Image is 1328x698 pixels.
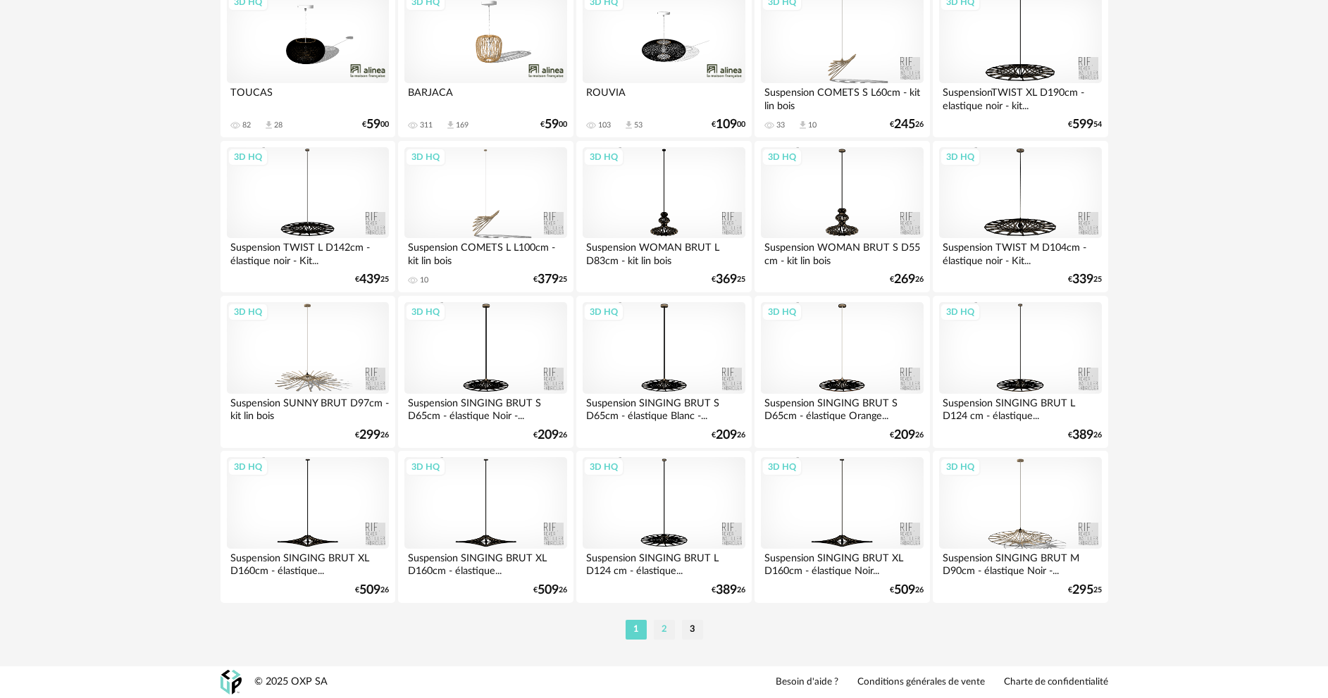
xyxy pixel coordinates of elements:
[939,394,1101,422] div: Suspension SINGING BRUT L D124 cm - élastique...
[890,120,924,130] div: € 26
[894,120,915,130] span: 245
[583,83,745,111] div: ROUVIA
[940,303,981,321] div: 3D HQ
[366,120,380,130] span: 59
[712,275,745,285] div: € 25
[228,148,268,166] div: 3D HQ
[263,120,274,130] span: Download icon
[890,585,924,595] div: € 26
[940,148,981,166] div: 3D HQ
[1072,275,1093,285] span: 339
[355,275,389,285] div: € 25
[405,458,446,476] div: 3D HQ
[894,585,915,595] span: 509
[712,585,745,595] div: € 26
[1072,585,1093,595] span: 295
[939,83,1101,111] div: SuspensionTWIST XL D190cm - elastique noir - kit...
[939,238,1101,266] div: Suspension TWIST M D104cm - élastique noir - Kit...
[533,430,567,440] div: € 26
[623,120,634,130] span: Download icon
[538,275,559,285] span: 379
[761,83,923,111] div: Suspension COMETS S L60cm - kit lin bois
[598,120,611,130] div: 103
[533,585,567,595] div: € 26
[227,394,389,422] div: Suspension SUNNY BRUT D97cm - kit lin bois
[894,275,915,285] span: 269
[221,296,395,448] a: 3D HQ Suspension SUNNY BRUT D97cm - kit lin bois €29926
[682,620,703,640] li: 3
[355,585,389,595] div: € 26
[716,585,737,595] span: 389
[445,120,456,130] span: Download icon
[398,451,573,603] a: 3D HQ Suspension SINGING BRUT XL D160cm - élastique... €50926
[712,120,745,130] div: € 00
[404,394,566,422] div: Suspension SINGING BRUT S D65cm - élastique Noir -...
[359,585,380,595] span: 509
[1072,120,1093,130] span: 599
[716,275,737,285] span: 369
[420,120,433,130] div: 311
[227,238,389,266] div: Suspension TWIST L D142cm - élastique noir - Kit...
[939,549,1101,577] div: Suspension SINGING BRUT M D90cm - élastique Noir -...
[576,141,751,293] a: 3D HQ Suspension WOMAN BRUT L D83cm - kit lin bois €36925
[404,549,566,577] div: Suspension SINGING BRUT XL D160cm - élastique...
[761,238,923,266] div: Suspension WOMAN BRUT S D55 cm - kit lin bois
[228,458,268,476] div: 3D HQ
[404,83,566,111] div: BARJACA
[359,275,380,285] span: 439
[221,451,395,603] a: 3D HQ Suspension SINGING BRUT XL D160cm - élastique... €50926
[716,430,737,440] span: 209
[583,394,745,422] div: Suspension SINGING BRUT S D65cm - élastique Blanc -...
[761,549,923,577] div: Suspension SINGING BRUT XL D160cm - élastique Noir...
[404,238,566,266] div: Suspension COMETS L L100cm - kit lin bois
[540,120,567,130] div: € 00
[634,120,643,130] div: 53
[583,549,745,577] div: Suspension SINGING BRUT L D124 cm - élastique...
[359,430,380,440] span: 299
[398,296,573,448] a: 3D HQ Suspension SINGING BRUT S D65cm - élastique Noir -... €20926
[894,430,915,440] span: 209
[456,120,468,130] div: 169
[712,430,745,440] div: € 26
[1068,275,1102,285] div: € 25
[362,120,389,130] div: € 00
[1004,676,1108,689] a: Charte de confidentialité
[227,549,389,577] div: Suspension SINGING BRUT XL D160cm - élastique...
[545,120,559,130] span: 59
[755,296,929,448] a: 3D HQ Suspension SINGING BRUT S D65cm - élastique Orange... €20926
[798,120,808,130] span: Download icon
[405,148,446,166] div: 3D HQ
[940,458,981,476] div: 3D HQ
[227,83,389,111] div: TOUCAS
[228,303,268,321] div: 3D HQ
[1072,430,1093,440] span: 389
[583,458,624,476] div: 3D HQ
[538,585,559,595] span: 509
[221,141,395,293] a: 3D HQ Suspension TWIST L D142cm - élastique noir - Kit... €43925
[274,120,283,130] div: 28
[398,141,573,293] a: 3D HQ Suspension COMETS L L100cm - kit lin bois 10 €37925
[420,275,428,285] div: 10
[1068,120,1102,130] div: € 54
[583,303,624,321] div: 3D HQ
[776,120,785,130] div: 33
[857,676,985,689] a: Conditions générales de vente
[890,430,924,440] div: € 26
[1068,430,1102,440] div: € 26
[755,141,929,293] a: 3D HQ Suspension WOMAN BRUT S D55 cm - kit lin bois €26926
[762,148,802,166] div: 3D HQ
[1068,585,1102,595] div: € 25
[626,620,647,640] li: 1
[583,238,745,266] div: Suspension WOMAN BRUT L D83cm - kit lin bois
[576,451,751,603] a: 3D HQ Suspension SINGING BRUT L D124 cm - élastique... €38926
[533,275,567,285] div: € 25
[221,670,242,694] img: OXP
[716,120,737,130] span: 109
[405,303,446,321] div: 3D HQ
[242,120,251,130] div: 82
[776,676,838,689] a: Besoin d'aide ?
[254,675,328,689] div: © 2025 OXP SA
[576,296,751,448] a: 3D HQ Suspension SINGING BRUT S D65cm - élastique Blanc -... €20926
[933,296,1107,448] a: 3D HQ Suspension SINGING BRUT L D124 cm - élastique... €38926
[538,430,559,440] span: 209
